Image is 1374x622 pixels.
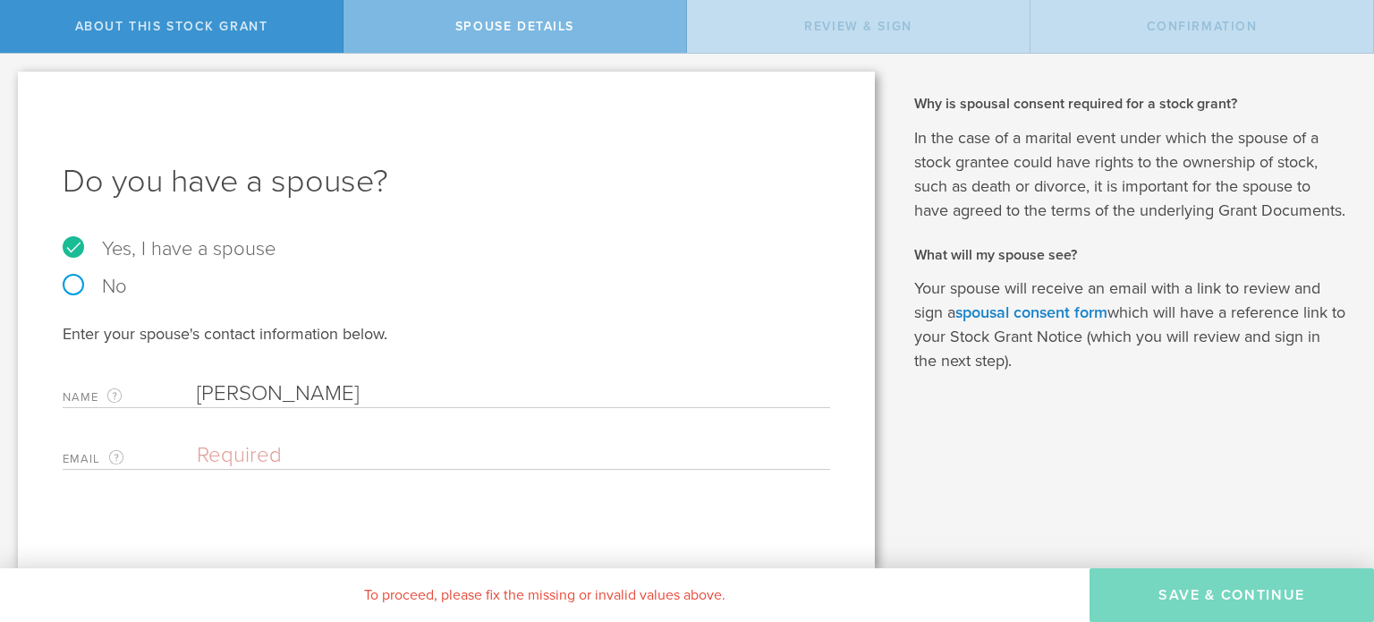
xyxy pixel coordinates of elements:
[197,380,821,407] input: Required
[914,126,1347,223] p: In the case of a marital event under which the spouse of a stock grantee could have rights to the...
[75,19,268,34] span: About this stock grant
[63,277,830,296] label: No
[1285,482,1374,568] iframe: Chat Widget
[455,19,574,34] span: Spouse Details
[63,323,830,345] div: Enter your spouse's contact information below.
[197,442,821,469] input: Required
[914,277,1347,373] p: Your spouse will receive an email with a link to review and sign a which will have a reference li...
[955,302,1107,322] a: spousal consent form
[63,448,197,469] label: Email
[914,245,1347,265] h2: What will my spouse see?
[1147,19,1258,34] span: Confirmation
[63,160,830,203] h1: Do you have a spouse?
[914,94,1347,114] h2: Why is spousal consent required for a stock grant?
[1090,568,1374,622] button: Save & Continue
[63,387,197,407] label: Name
[63,239,830,259] label: Yes, I have a spouse
[804,19,912,34] span: Review & Sign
